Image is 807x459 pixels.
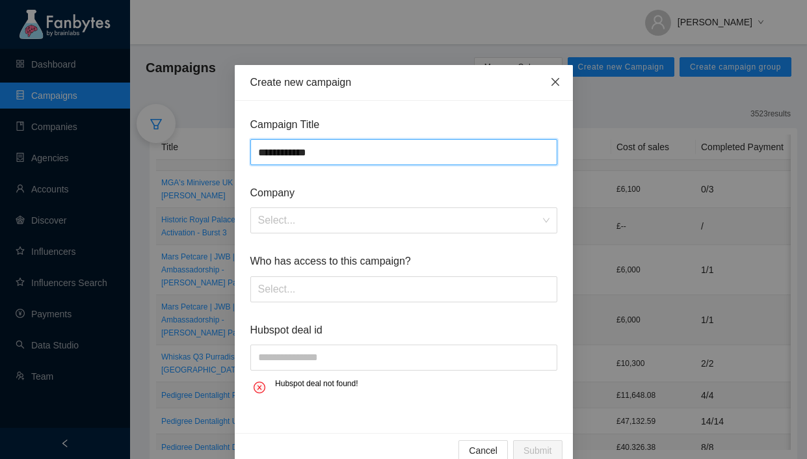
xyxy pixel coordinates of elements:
div: Create new campaign [250,75,557,90]
span: Campaign Title [250,116,557,133]
span: Company [250,185,557,201]
span: Hubspot deal id [250,322,557,338]
button: Close [538,65,573,100]
span: Who has access to this campaign? [250,253,557,269]
span: close-circle [254,377,265,398]
p: Hubspot deal not found! [275,377,358,390]
span: Cancel [469,443,497,458]
span: close [550,77,561,87]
